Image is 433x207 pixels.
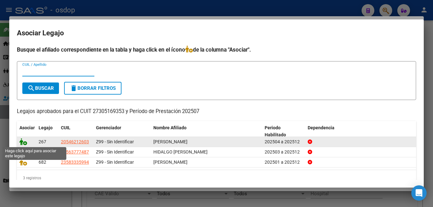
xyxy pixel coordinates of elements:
span: Gerenciador [96,125,121,130]
span: Z99 - Sin Identificar [96,149,134,154]
div: 3 registros [17,170,416,186]
mat-icon: search [27,84,35,92]
span: Borrar Filtros [70,85,116,91]
span: VALENZUELA JULIAN VICTOR [153,139,187,144]
div: 202504 a 202512 [265,138,303,146]
span: HIDALGO SEBASTIAN TOMAS [153,149,208,154]
span: 20546212603 [61,139,89,144]
p: Legajos aprobados para el CUIT 27305169353 y Período de Prestación 202507 [17,108,416,116]
datatable-header-cell: Dependencia [305,121,416,142]
span: Legajo [39,125,53,130]
datatable-header-cell: Nombre Afiliado [151,121,262,142]
span: CUIL [61,125,70,130]
span: 20563777487 [61,149,89,154]
span: Nombre Afiliado [153,125,187,130]
span: Buscar [27,85,54,91]
datatable-header-cell: Periodo Habilitado [262,121,305,142]
span: Asociar [19,125,35,130]
span: Z99 - Sin Identificar [96,160,134,165]
datatable-header-cell: Gerenciador [93,121,151,142]
datatable-header-cell: Asociar [17,121,36,142]
button: Buscar [22,82,59,94]
div: 202503 a 202512 [265,148,303,156]
span: 682 [39,160,46,165]
span: ROBLES CATALINA [153,160,187,165]
span: Dependencia [308,125,334,130]
span: 267 [39,139,46,144]
button: Borrar Filtros [64,82,121,95]
span: Periodo Habilitado [265,125,286,138]
span: Z99 - Sin Identificar [96,139,134,144]
span: 485 [39,149,46,154]
h4: Busque el afiliado correspondiente en la tabla y haga click en el ícono de la columna "Asociar". [17,46,416,54]
datatable-header-cell: CUIL [58,121,93,142]
mat-icon: delete [70,84,77,92]
h2: Asociar Legajo [17,27,416,39]
div: 202501 a 202512 [265,159,303,166]
datatable-header-cell: Legajo [36,121,58,142]
span: 23583335994 [61,160,89,165]
div: Open Intercom Messenger [411,185,427,201]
